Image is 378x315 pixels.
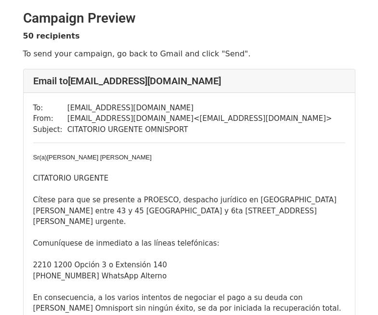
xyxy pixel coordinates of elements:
strong: 50 recipients [23,31,80,40]
div: ​ [33,153,345,162]
span: [PERSON_NAME] [PERSON_NAME] [47,154,151,161]
h2: Campaign Preview [23,10,355,26]
td: CITATORIO URGENTE OMNISPORT [67,124,332,135]
td: Subject: [33,124,67,135]
td: From: [33,113,67,124]
p: To send your campaign, go back to Gmail and click "Send". [23,49,355,59]
span: ​Sr(a) [33,154,47,161]
td: [EMAIL_ADDRESS][DOMAIN_NAME] < [EMAIL_ADDRESS][DOMAIN_NAME] > [67,113,332,124]
td: [EMAIL_ADDRESS][DOMAIN_NAME] [67,103,332,114]
div: CITATORIO URGENTE [33,153,345,184]
h4: Email to [EMAIL_ADDRESS][DOMAIN_NAME] [33,75,345,87]
td: To: [33,103,67,114]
